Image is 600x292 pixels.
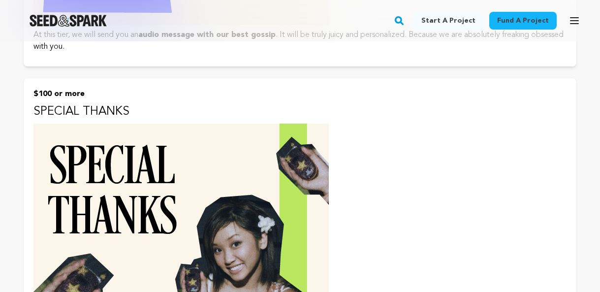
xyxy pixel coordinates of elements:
[489,12,557,30] a: Fund a project
[413,12,483,30] a: Start a project
[33,88,567,100] p: $100 or more
[30,15,107,27] img: Seed&Spark Logo Dark Mode
[33,104,567,120] p: SPECIAL THANKS
[30,15,107,27] a: Seed&Spark Homepage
